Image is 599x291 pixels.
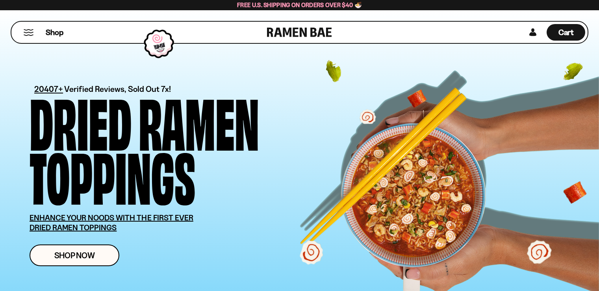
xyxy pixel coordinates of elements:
u: ENHANCE YOUR NOODS WITH THE FIRST EVER DRIED RAMEN TOPPINGS [30,213,193,232]
a: Shop Now [30,244,119,266]
button: Mobile Menu Trigger [23,29,34,36]
span: Shop [46,27,63,38]
div: Toppings [30,147,195,201]
div: Cart [547,22,585,43]
div: Ramen [139,93,259,147]
div: Dried [30,93,132,147]
span: Free U.S. Shipping on Orders over $40 🍜 [237,1,362,9]
span: Cart [558,28,574,37]
a: Shop [46,24,63,41]
span: Shop Now [54,251,95,259]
